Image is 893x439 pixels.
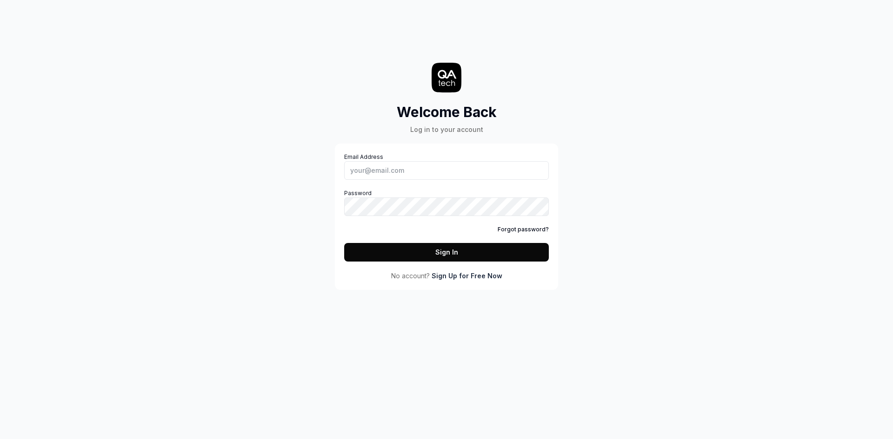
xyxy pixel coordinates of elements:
[391,271,430,281] span: No account?
[498,225,549,234] a: Forgot password?
[344,161,549,180] input: Email Address
[397,124,497,134] div: Log in to your account
[344,243,549,262] button: Sign In
[397,102,497,123] h2: Welcome Back
[432,271,502,281] a: Sign Up for Free Now
[344,153,549,180] label: Email Address
[344,197,549,216] input: Password
[344,189,549,216] label: Password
